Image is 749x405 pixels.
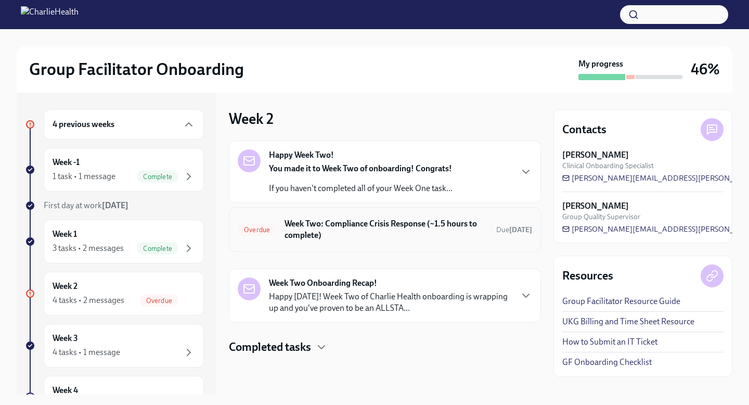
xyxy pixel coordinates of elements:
a: Group Facilitator Resource Guide [562,296,680,307]
h6: Week 4 [53,385,78,396]
h3: Week 2 [229,109,274,128]
a: UKG Billing and Time Sheet Resource [562,316,694,327]
strong: [DATE] [509,225,532,234]
a: Week -11 task • 1 messageComplete [25,148,204,192]
h6: Week 1 [53,229,77,240]
div: 4 tasks • 1 message [53,347,120,358]
a: Week 34 tasks • 1 message [25,324,204,368]
h6: Week 3 [53,333,78,344]
strong: [PERSON_NAME] [562,149,629,161]
div: 4 previous weeks [44,109,204,140]
div: Completed tasks [229,339,541,355]
h3: 46% [691,60,720,79]
div: 4 tasks • 2 messages [53,295,124,306]
a: Week 13 tasks • 2 messagesComplete [25,220,204,263]
a: How to Submit an IT Ticket [562,336,657,348]
span: First day at work [44,200,128,210]
h2: Group Facilitator Onboarding [29,59,244,80]
p: Happy [DATE]! Week Two of Charlie Health onboarding is wrapping up and you've proven to be an ALL... [269,291,511,314]
span: Clinical Onboarding Specialist [562,161,654,171]
h4: Completed tasks [229,339,311,355]
strong: Happy Week Two! [269,149,334,161]
img: CharlieHealth [21,6,79,23]
span: Overdue [238,226,276,234]
h6: 4 previous weeks [53,119,114,130]
div: 1 task • 1 message [53,171,115,182]
strong: [PERSON_NAME] [562,200,629,212]
strong: You made it to Week Two of onboarding! Congrats! [269,163,452,173]
div: 3 tasks • 2 messages [53,243,124,254]
a: Week 24 tasks • 2 messagesOverdue [25,272,204,315]
span: Group Quality Supervisor [562,212,640,222]
h6: Week -1 [53,157,80,168]
a: First day at work[DATE] [25,200,204,211]
a: GF Onboarding Checklist [562,357,652,368]
h6: Week Two: Compliance Crisis Response (~1.5 hours to complete) [285,218,488,241]
h4: Contacts [562,122,606,137]
h6: Week 2 [53,281,78,292]
strong: My progress [578,58,623,70]
h4: Resources [562,268,613,284]
span: Complete [137,173,178,181]
span: Overdue [140,297,178,305]
strong: Week Two Onboarding Recap! [269,277,377,289]
span: Complete [137,245,178,252]
span: Due [496,225,532,234]
p: If you haven't completed all of your Week One task... [269,183,453,194]
span: September 30th, 2025 09:00 [496,225,532,235]
strong: [DATE] [102,200,128,210]
a: OverdueWeek Two: Compliance Crisis Response (~1.5 hours to complete)Due[DATE] [238,216,532,243]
